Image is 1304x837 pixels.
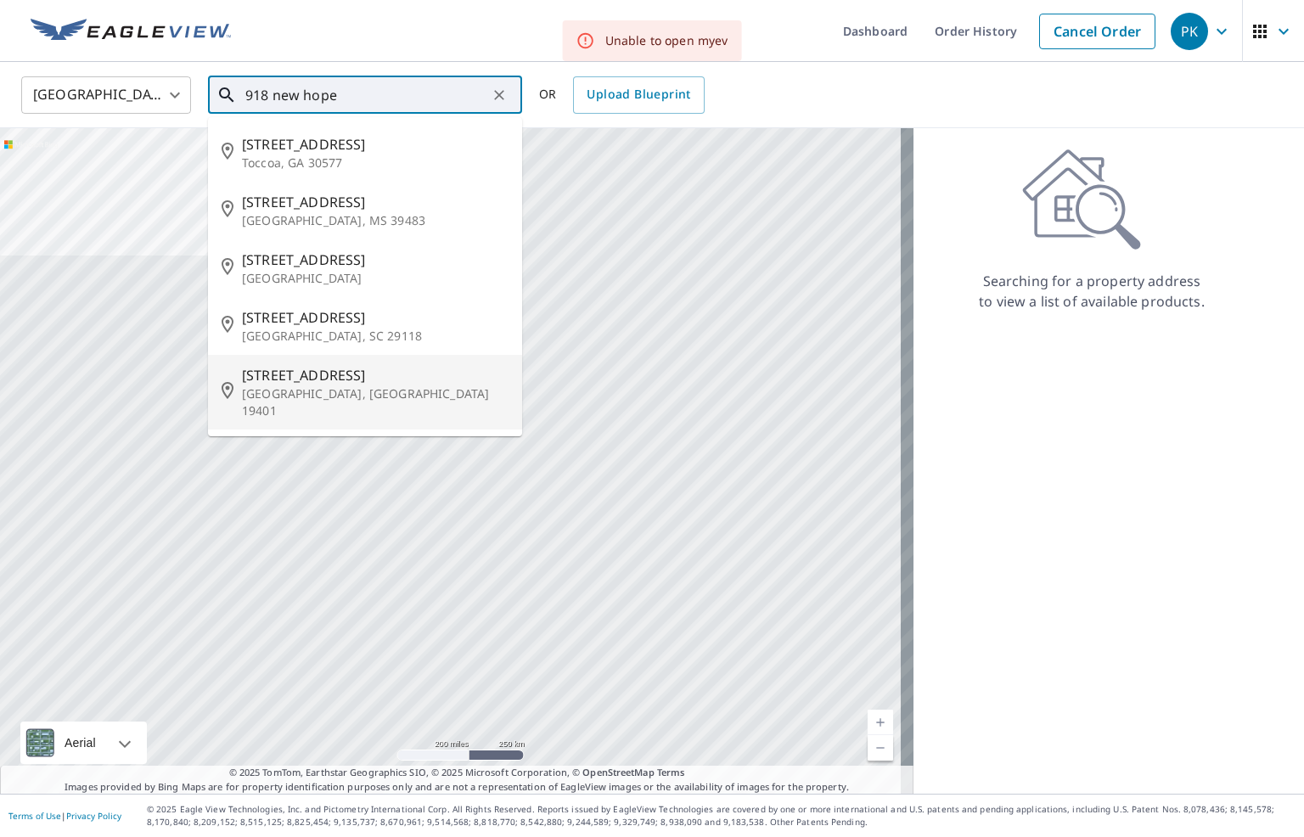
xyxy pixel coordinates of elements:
[147,803,1296,829] p: © 2025 Eagle View Technologies, Inc. and Pictometry International Corp. All Rights Reserved. Repo...
[242,328,509,345] p: [GEOGRAPHIC_DATA], SC 29118
[868,735,893,761] a: Current Level 5, Zoom Out
[1039,14,1155,49] a: Cancel Order
[245,71,487,119] input: Search by address or latitude-longitude
[242,365,509,385] span: [STREET_ADDRESS]
[242,134,509,154] span: [STREET_ADDRESS]
[657,766,685,778] a: Terms
[978,271,1206,312] p: Searching for a property address to view a list of available products.
[587,84,690,105] span: Upload Blueprint
[573,76,704,114] a: Upload Blueprint
[66,810,121,822] a: Privacy Policy
[1171,13,1208,50] div: PK
[8,811,121,821] p: |
[242,250,509,270] span: [STREET_ADDRESS]
[242,307,509,328] span: [STREET_ADDRESS]
[868,710,893,735] a: Current Level 5, Zoom In
[242,270,509,287] p: [GEOGRAPHIC_DATA]
[229,766,685,780] span: © 2025 TomTom, Earthstar Geographics SIO, © 2025 Microsoft Corporation, ©
[582,766,654,778] a: OpenStreetMap
[242,154,509,171] p: Toccoa, GA 30577
[242,212,509,229] p: [GEOGRAPHIC_DATA], MS 39483
[605,32,728,49] div: Unable to open myev
[8,810,61,822] a: Terms of Use
[31,19,231,44] img: EV Logo
[21,71,191,119] div: [GEOGRAPHIC_DATA]
[242,385,509,419] p: [GEOGRAPHIC_DATA], [GEOGRAPHIC_DATA] 19401
[20,722,147,764] div: Aerial
[59,722,101,764] div: Aerial
[487,83,511,107] button: Clear
[242,192,509,212] span: [STREET_ADDRESS]
[539,76,705,114] div: OR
